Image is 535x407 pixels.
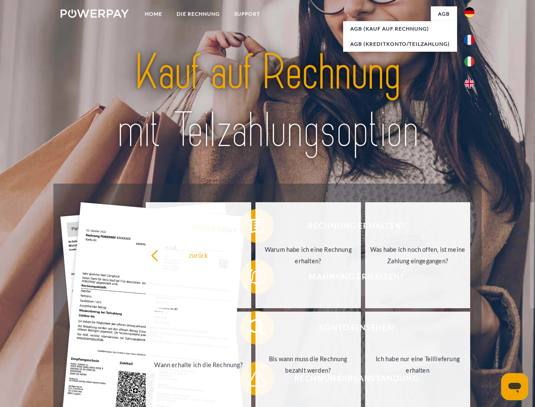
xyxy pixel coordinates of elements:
a: Was habe ich noch offen, ist meine Zahlung eingegangen? [365,202,471,308]
div: Bis wann muss die Rechnung bezahlt werden? [261,353,356,376]
img: de [464,7,474,17]
img: fr [464,35,474,45]
img: title-powerpay_de.svg [81,41,454,162]
div: Was habe ich noch offen, ist meine Zahlung eingegangen? [370,244,466,267]
div: Warum habe ich eine Rechnung erhalten? [261,244,356,267]
a: SUPPORT [227,6,267,22]
img: en [464,78,474,89]
a: agb [431,6,457,22]
a: AGB (Kreditkonto/Teilzahlung) [343,36,457,52]
div: zurück [151,249,246,261]
iframe: Schaltfläche zum Öffnen des Messaging-Fensters [501,373,528,400]
a: Home [138,6,169,22]
a: DIE RECHNUNG [169,6,227,22]
a: AGB (Kauf auf Rechnung) [343,21,457,36]
img: logo-powerpay-white.svg [61,9,129,18]
img: it [464,56,474,67]
div: Ich habe nur eine Teillieferung erhalten [370,353,466,376]
div: Wann erhalte ich die Rechnung? [151,359,246,370]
